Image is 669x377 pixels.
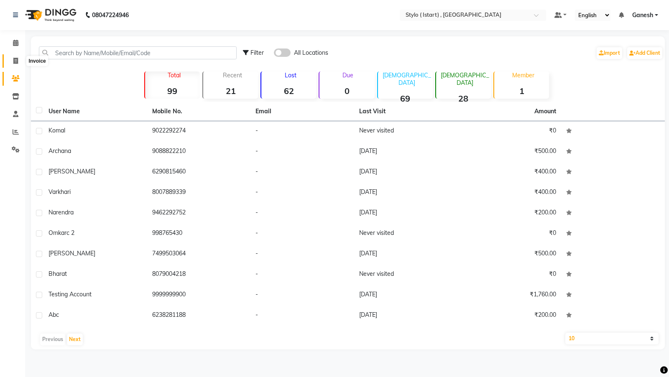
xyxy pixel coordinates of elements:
[354,265,458,285] td: Never visited
[354,224,458,244] td: Never visited
[250,265,354,285] td: -
[321,71,374,79] p: Due
[147,244,251,265] td: 7499503064
[354,306,458,326] td: [DATE]
[21,3,79,27] img: logo
[250,142,354,162] td: -
[147,203,251,224] td: 9462292752
[354,121,458,142] td: Never visited
[207,71,258,79] p: Recent
[250,306,354,326] td: -
[494,86,549,96] strong: 1
[49,147,71,155] span: Archana
[250,183,354,203] td: -
[147,224,251,244] td: 998765430
[250,49,264,56] span: Filter
[354,102,458,121] th: Last Visit
[354,285,458,306] td: [DATE]
[49,209,74,216] span: narendra
[597,47,622,59] a: Import
[354,162,458,183] td: [DATE]
[378,93,433,104] strong: 69
[49,168,95,175] span: [PERSON_NAME]
[354,183,458,203] td: [DATE]
[354,203,458,224] td: [DATE]
[26,56,48,66] div: Invoice
[458,285,562,306] td: ₹1,760.00
[49,290,92,298] span: testing account
[529,102,561,121] th: Amount
[250,121,354,142] td: -
[265,71,316,79] p: Lost
[458,142,562,162] td: ₹500.00
[250,244,354,265] td: -
[458,224,562,244] td: ₹0
[458,203,562,224] td: ₹200.00
[49,311,59,318] span: Abc
[498,71,549,79] p: Member
[632,11,653,20] span: Ganesh
[458,306,562,326] td: ₹200.00
[458,121,562,142] td: ₹0
[203,86,258,96] strong: 21
[92,3,129,27] b: 08047224946
[261,86,316,96] strong: 62
[147,265,251,285] td: 8079004218
[147,306,251,326] td: 6238281188
[319,86,374,96] strong: 0
[49,250,95,257] span: [PERSON_NAME]
[67,334,83,345] button: Next
[250,203,354,224] td: -
[49,229,74,237] span: omkarc 2
[439,71,491,87] p: [DEMOGRAPHIC_DATA]
[458,244,562,265] td: ₹500.00
[147,162,251,183] td: 6290815460
[39,46,237,59] input: Search by Name/Mobile/Email/Code
[147,285,251,306] td: 9999999900
[250,224,354,244] td: -
[294,48,328,57] span: All Locations
[148,71,200,79] p: Total
[49,127,65,134] span: komal
[250,162,354,183] td: -
[458,265,562,285] td: ₹0
[354,142,458,162] td: [DATE]
[250,285,354,306] td: -
[436,93,491,104] strong: 28
[381,71,433,87] p: [DEMOGRAPHIC_DATA]
[147,183,251,203] td: 8007889339
[627,47,662,59] a: Add Client
[49,188,71,196] span: Varkhari
[43,102,147,121] th: User Name
[354,244,458,265] td: [DATE]
[458,183,562,203] td: ₹400.00
[458,162,562,183] td: ₹400.00
[145,86,200,96] strong: 99
[147,102,251,121] th: Mobile No.
[147,121,251,142] td: 9022292274
[49,270,67,278] span: bharat
[250,102,354,121] th: Email
[147,142,251,162] td: 9088822210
